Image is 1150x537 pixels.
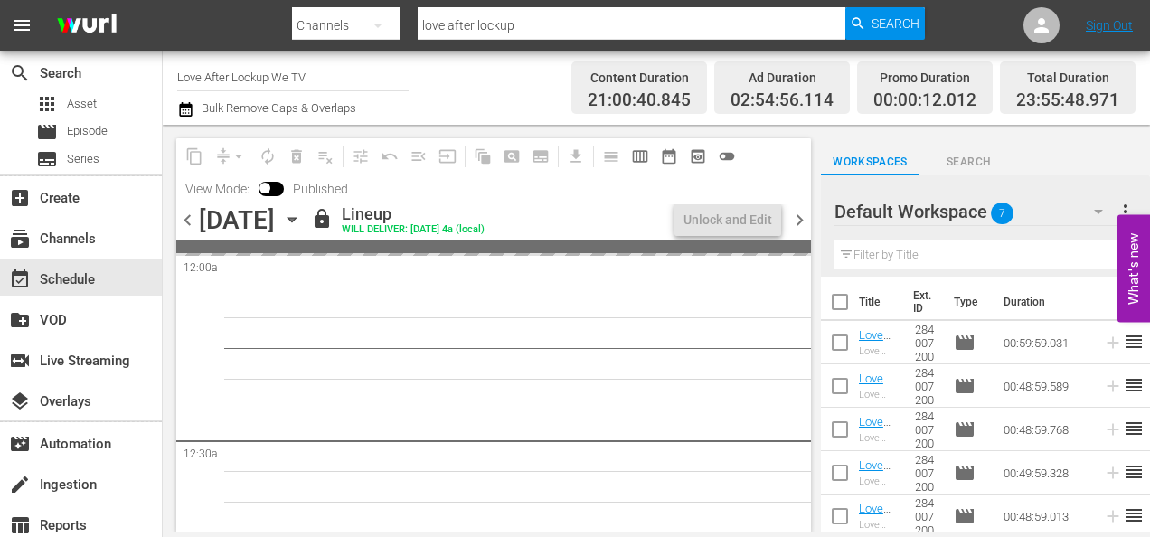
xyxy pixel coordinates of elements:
span: Episode [954,462,976,484]
th: Duration [993,277,1101,327]
span: Toggle to switch from Published to Draft view. [259,182,271,194]
td: 00:59:59.031 [996,321,1096,364]
td: SH028400720000 [908,364,947,408]
span: Search [919,153,1018,172]
span: Asset [36,93,58,115]
span: reorder [1123,331,1145,353]
span: preview_outlined [689,147,707,165]
span: reorder [1123,461,1145,483]
span: Episode [36,121,58,143]
td: 00:48:59.589 [996,364,1096,408]
span: Episode [954,332,976,353]
span: 23:55:48.971 [1016,90,1119,111]
span: Episode [954,375,976,397]
td: SH028400720000 [908,321,947,364]
span: Reports [9,514,31,536]
div: Ad Duration [731,65,834,90]
span: Remove Gaps & Overlaps [209,142,253,171]
span: Workspaces [821,153,919,172]
span: Search [872,7,919,40]
span: Week Calendar View [626,142,655,171]
span: more_vert [1115,201,1136,222]
th: Type [943,277,993,327]
a: Love After Lockup 107: Prison Cell to Wedding Bells [859,328,898,437]
span: Published [284,182,357,196]
a: Sign Out [1086,18,1133,33]
span: Schedule [9,268,31,290]
span: Day Calendar View [590,138,626,174]
div: Love After Lockup 105: Surprises and Sentences [859,432,900,444]
td: SH028400720000 [908,451,947,495]
div: Unlock and Edit [683,203,772,236]
span: View Mode: [176,182,259,196]
span: Bulk Remove Gaps & Overlaps [199,101,356,115]
span: 02:54:56.114 [731,90,834,111]
span: Live Streaming [9,350,31,372]
button: more_vert [1115,190,1136,233]
th: Title [859,277,902,327]
div: Love After Lockup 106: Race to the Altar [859,389,900,400]
span: chevron_left [176,209,199,231]
div: Lineup [342,204,485,224]
span: movie [954,419,976,440]
span: chevron_right [788,209,811,231]
span: Overlays [9,391,31,412]
span: lock [311,208,333,230]
td: SH028400720000 [908,408,947,451]
span: Create [9,187,31,209]
button: Search [845,7,925,40]
div: WILL DELIVER: [DATE] 4a (local) [342,224,485,236]
div: Default Workspace [834,186,1120,237]
div: Total Duration [1016,65,1119,90]
svg: Add to Schedule [1103,419,1123,439]
svg: Add to Schedule [1103,506,1123,526]
span: VOD [9,309,31,331]
span: menu [11,14,33,36]
span: Episode [954,505,976,527]
div: Love After Lockup 103: Meet the Parents [859,519,900,531]
span: calendar_view_week_outlined [631,147,649,165]
span: Episode [67,122,108,140]
div: Love After Lockup 107: Prison Cell to Wedding Bells [859,345,900,357]
button: Unlock and Edit [674,203,781,236]
span: Channels [9,228,31,250]
button: Open Feedback Widget [1117,215,1150,323]
span: toggle_off [718,147,736,165]
span: Month Calendar View [655,142,683,171]
span: reorder [1123,374,1145,396]
div: Content Duration [588,65,691,90]
svg: Add to Schedule [1103,463,1123,483]
td: 00:48:59.768 [996,408,1096,451]
span: date_range_outlined [660,147,678,165]
span: Search [9,62,31,84]
span: 21:00:40.845 [588,90,691,111]
img: ans4CAIJ8jUAAAAAAAAAAAAAAAAAAAAAAAAgQb4GAAAAAAAAAAAAAAAAAAAAAAAAJMjXAAAAAAAAAAAAAAAAAAAAAAAAgAT5G... [43,5,130,47]
span: 00:00:12.012 [873,90,976,111]
div: Promo Duration [873,65,976,90]
span: Asset [67,95,97,113]
span: Ingestion [9,474,31,495]
th: Ext. ID [902,277,943,327]
td: 00:49:59.328 [996,451,1096,495]
span: Copy Lineup [180,142,209,171]
div: Love After Lockup 104: Broken Promises [859,476,900,487]
span: 7 [991,194,1013,232]
span: 24 hours Lineup View is OFF [712,142,741,171]
span: View Backup [683,142,712,171]
span: Series [36,148,58,170]
div: [DATE] [199,205,275,235]
span: Series [67,150,99,168]
span: Automation [9,433,31,455]
span: Loop Content [253,142,282,171]
span: reorder [1123,504,1145,526]
span: reorder [1123,418,1145,439]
